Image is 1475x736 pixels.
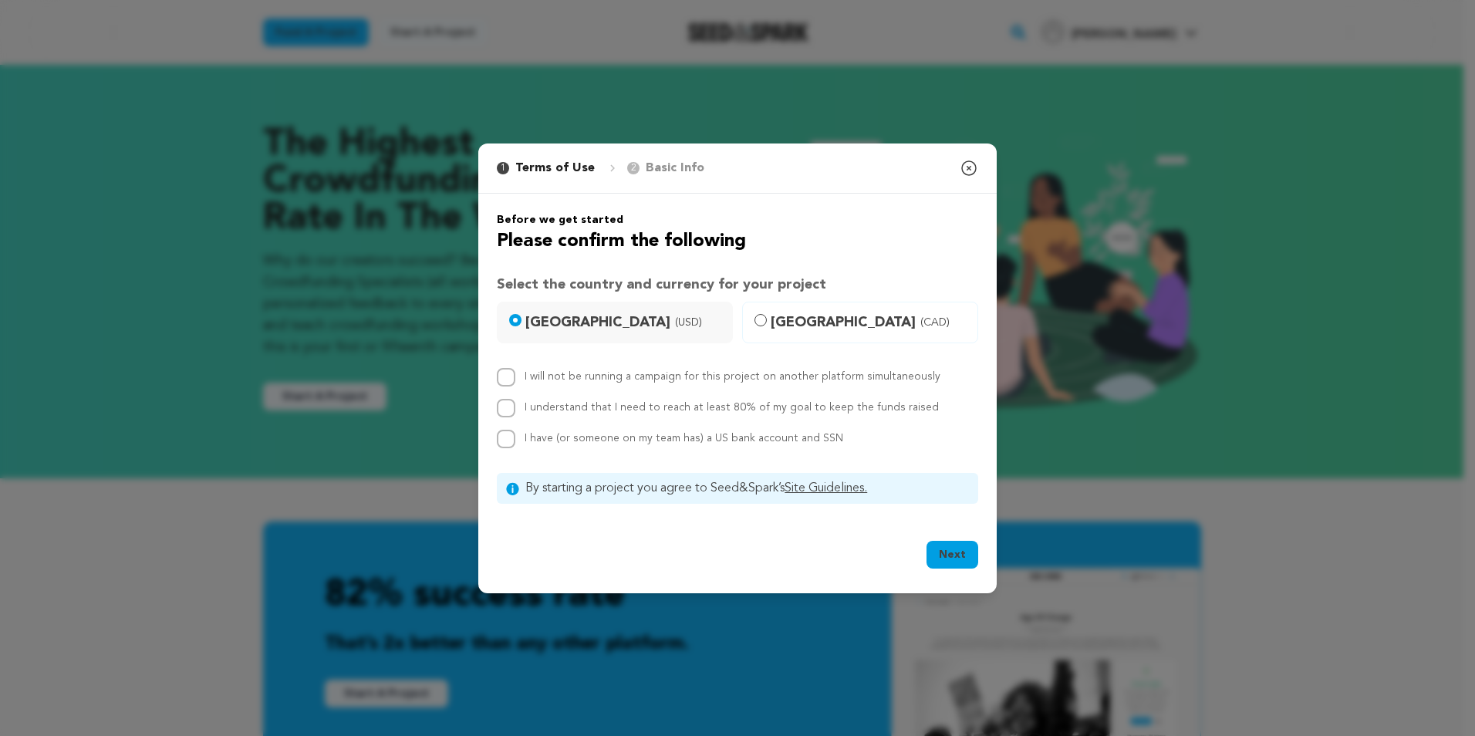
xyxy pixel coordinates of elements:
h6: Before we get started [497,212,978,228]
p: Basic Info [646,159,704,177]
h3: Select the country and currency for your project [497,274,978,295]
label: I will not be running a campaign for this project on another platform simultaneously [525,371,940,382]
a: Site Guidelines. [785,482,867,495]
span: 1 [497,162,509,174]
span: 2 [627,162,640,174]
span: (CAD) [920,315,950,330]
span: (USD) [675,315,702,330]
h2: Please confirm the following [497,228,978,255]
button: Next [927,541,978,569]
span: By starting a project you agree to Seed&Spark’s [525,479,969,498]
span: I have (or someone on my team has) a US bank account and SSN [525,433,843,444]
span: [GEOGRAPHIC_DATA] [525,312,723,333]
label: I understand that I need to reach at least 80% of my goal to keep the funds raised [525,402,939,413]
span: [GEOGRAPHIC_DATA] [771,312,968,333]
p: Terms of Use [515,159,595,177]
